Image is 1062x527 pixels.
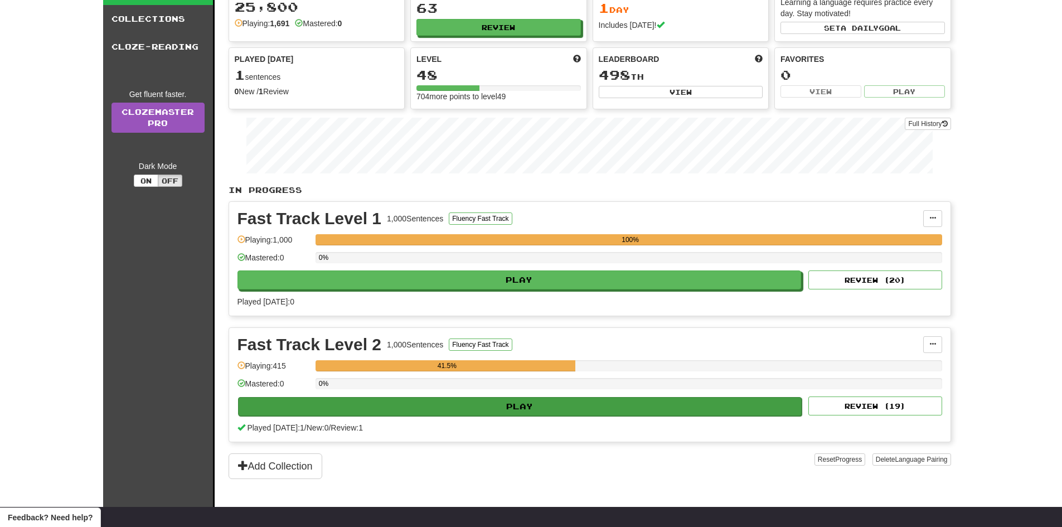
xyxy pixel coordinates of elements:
button: DeleteLanguage Pairing [872,453,951,466]
div: sentences [235,68,399,83]
span: New: 0 [307,423,329,432]
span: 1 [235,67,245,83]
button: On [134,175,158,187]
div: Playing: [235,18,290,29]
div: 0 [780,68,945,82]
span: Open feedback widget [8,512,93,523]
span: Review: 1 [331,423,363,432]
button: View [780,85,861,98]
div: Fast Track Level 2 [237,336,382,353]
div: Favorites [780,54,945,65]
button: Full History [905,118,951,130]
button: Review (20) [808,270,942,289]
div: th [599,68,763,83]
div: 704 more points to level 49 [416,91,581,102]
a: ClozemasterPro [111,103,205,133]
span: Progress [835,456,862,463]
a: Cloze-Reading [103,33,213,61]
span: This week in points, UTC [755,54,763,65]
button: View [599,86,763,98]
strong: 0 [338,19,342,28]
span: Leaderboard [599,54,659,65]
div: Playing: 1,000 [237,234,310,253]
span: Played [DATE] [235,54,294,65]
div: 48 [416,68,581,82]
button: Fluency Fast Track [449,212,512,225]
div: 63 [416,1,581,15]
button: ResetProgress [814,453,865,466]
span: / [328,423,331,432]
button: Review (19) [808,397,942,415]
strong: 1,691 [270,19,289,28]
span: Score more points to level up [573,54,581,65]
div: New / Review [235,86,399,97]
span: 498 [599,67,631,83]
div: Mastered: 0 [237,252,310,270]
span: Played [DATE]: 1 [247,423,304,432]
div: Get fluent faster. [111,89,205,100]
span: a daily [841,24,879,32]
strong: 1 [259,87,263,96]
span: Language Pairing [895,456,947,463]
button: Fluency Fast Track [449,339,512,351]
button: Add Collection [229,453,322,479]
div: 1,000 Sentences [387,213,443,224]
div: Playing: 415 [237,360,310,379]
div: Mastered: [295,18,342,29]
div: 41.5% [319,360,575,371]
p: In Progress [229,185,951,196]
button: Review [416,19,581,36]
div: Dark Mode [111,161,205,172]
div: 1,000 Sentences [387,339,443,350]
button: Play [237,270,802,289]
button: Play [864,85,945,98]
a: Collections [103,5,213,33]
div: Day [599,1,763,16]
strong: 0 [235,87,239,96]
div: Mastered: 0 [237,378,310,397]
div: 100% [319,234,942,245]
span: / [304,423,307,432]
div: Includes [DATE]! [599,20,763,31]
span: Played [DATE]: 0 [237,297,294,306]
button: Play [238,397,802,416]
button: Off [158,175,182,187]
div: Fast Track Level 1 [237,210,382,227]
span: Level [416,54,442,65]
button: Seta dailygoal [780,22,945,34]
